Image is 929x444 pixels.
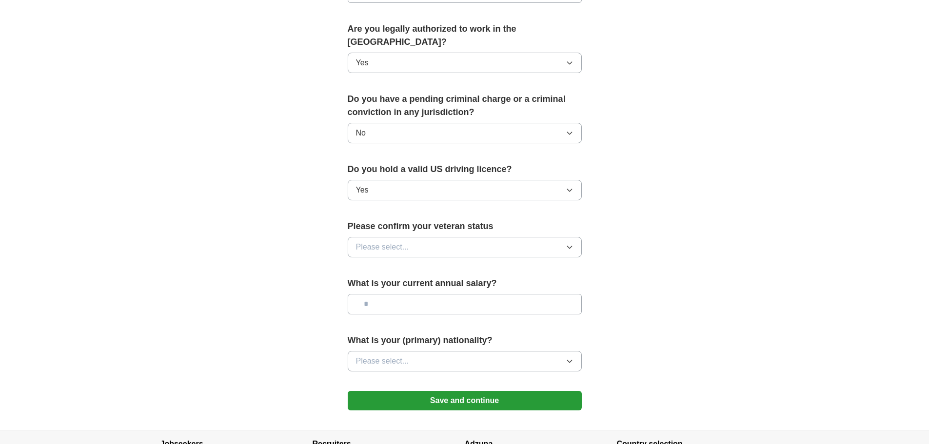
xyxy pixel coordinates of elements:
button: No [348,123,582,143]
button: Yes [348,53,582,73]
button: Yes [348,180,582,200]
label: Do you have a pending criminal charge or a criminal conviction in any jurisdiction? [348,93,582,119]
span: Please select... [356,241,409,253]
label: Are you legally authorized to work in the [GEOGRAPHIC_DATA]? [348,22,582,49]
label: What is your (primary) nationality? [348,334,582,347]
span: Please select... [356,355,409,367]
label: Please confirm your veteran status [348,220,582,233]
label: Do you hold a valid US driving licence? [348,163,582,176]
button: Please select... [348,351,582,371]
span: No [356,127,366,139]
button: Please select... [348,237,582,257]
label: What is your current annual salary? [348,277,582,290]
button: Save and continue [348,391,582,410]
span: Yes [356,57,369,69]
span: Yes [356,184,369,196]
